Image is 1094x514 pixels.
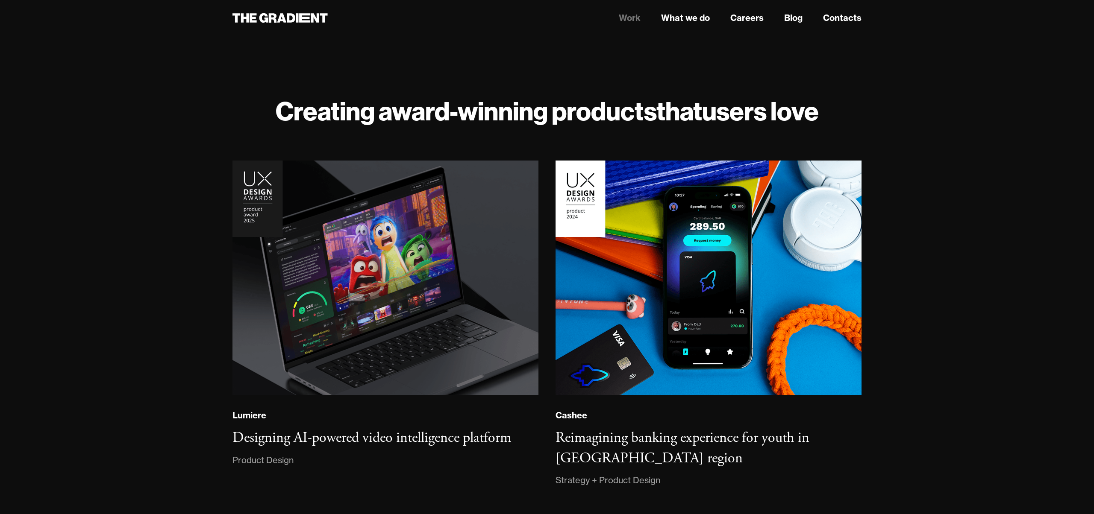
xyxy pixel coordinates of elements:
[556,429,809,467] h3: Reimagining banking experience for youth in [GEOGRAPHIC_DATA] region
[232,96,862,126] h1: Creating award-winning products users love
[823,12,862,24] a: Contacts
[784,12,803,24] a: Blog
[232,410,266,421] div: Lumiere
[556,473,660,487] div: Strategy + Product Design
[619,12,641,24] a: Work
[661,12,710,24] a: What we do
[730,12,764,24] a: Careers
[232,453,294,467] div: Product Design
[232,429,512,447] h3: Designing AI-powered video intelligence platform
[556,410,587,421] div: Cashee
[656,95,702,127] strong: that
